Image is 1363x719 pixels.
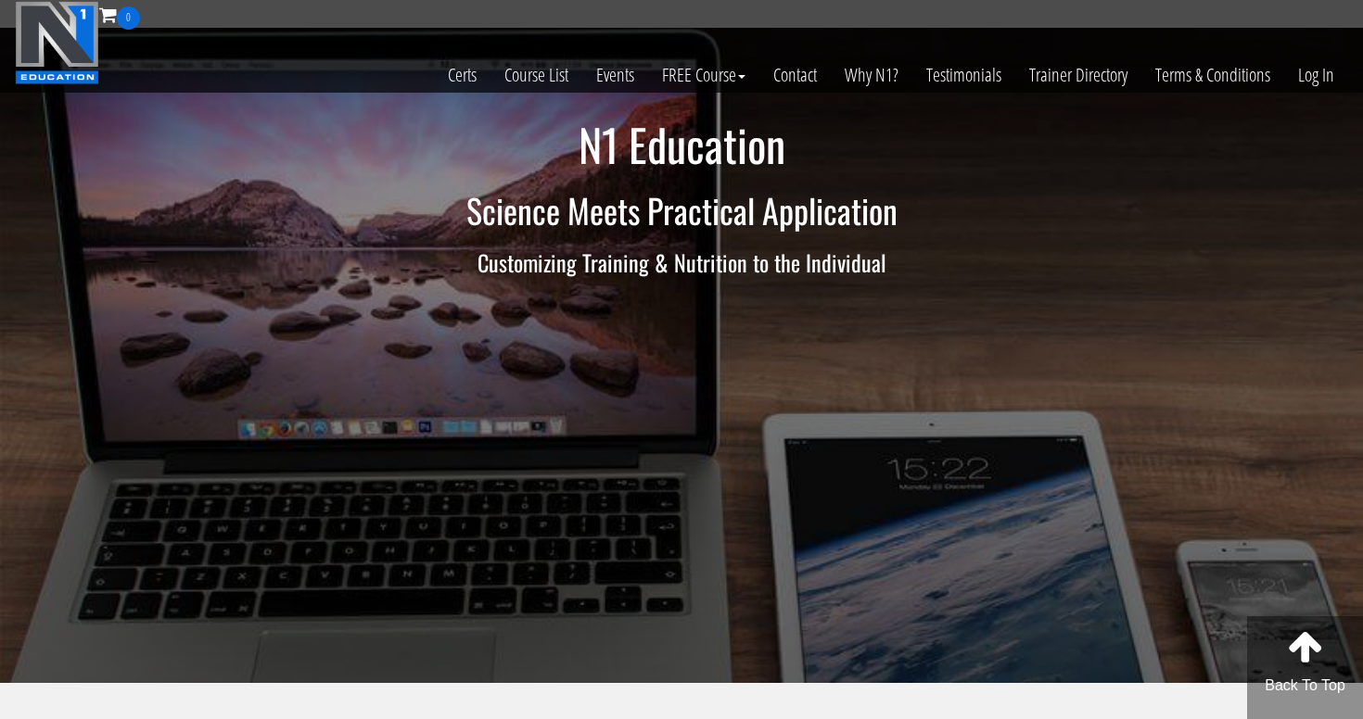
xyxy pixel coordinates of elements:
a: Events [582,30,648,120]
img: n1-education [15,1,99,84]
a: Terms & Conditions [1141,30,1284,120]
a: FREE Course [648,30,759,120]
h2: Science Meets Practical Application [139,192,1224,229]
a: Contact [759,30,831,120]
a: 0 [99,2,140,27]
h3: Customizing Training & Nutrition to the Individual [139,250,1224,274]
a: Trainer Directory [1015,30,1141,120]
a: Course List [490,30,582,120]
span: 0 [117,6,140,30]
a: Certs [434,30,490,120]
a: Why N1? [831,30,912,120]
a: Testimonials [912,30,1015,120]
h1: N1 Education [139,120,1224,170]
a: Log In [1284,30,1348,120]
